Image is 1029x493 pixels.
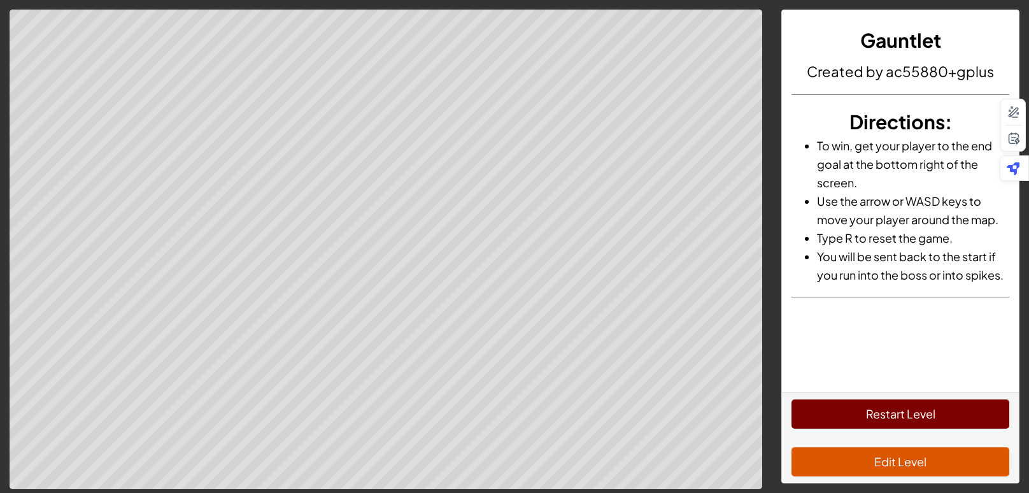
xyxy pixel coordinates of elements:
[791,61,1009,82] h4: Created by ac55880+gplus
[791,26,1009,55] h3: Gauntlet
[791,399,1009,429] button: Restart Level
[791,447,1009,476] button: Edit Level
[817,247,1009,284] li: You will be sent back to the start if you run into the boss or into spikes.
[791,108,1009,136] h3: :
[817,136,1009,192] li: To win, get your player to the end goal at the bottom right of the screen.
[849,110,945,134] span: Directions
[817,229,1009,247] li: Type R to reset the game.
[817,192,1009,229] li: Use the arrow or WASD keys to move your player around the map.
